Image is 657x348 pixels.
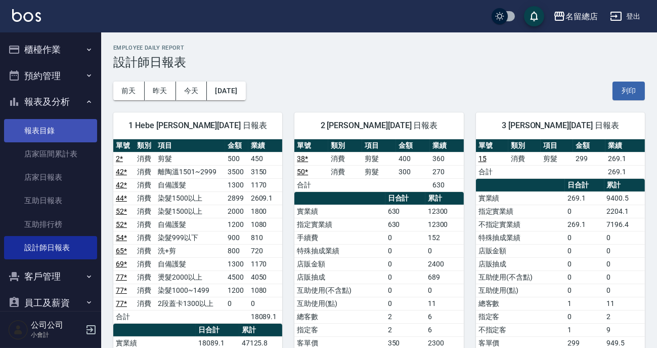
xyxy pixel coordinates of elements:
[225,205,248,218] td: 2000
[385,218,425,231] td: 630
[248,218,283,231] td: 1080
[328,152,362,165] td: 消費
[605,152,645,165] td: 269.1
[294,139,328,152] th: 單號
[478,154,487,163] a: 15
[113,82,145,100] button: 前天
[225,139,248,152] th: 金額
[248,244,283,257] td: 720
[565,191,604,205] td: 269.1
[239,324,283,337] th: 累計
[135,178,156,191] td: 消費
[155,152,225,165] td: 剪髮
[425,205,464,218] td: 12300
[225,284,248,297] td: 1200
[476,257,565,270] td: 店販抽成
[225,152,248,165] td: 500
[294,270,385,284] td: 店販抽成
[8,320,28,340] img: Person
[294,257,385,270] td: 店販金額
[155,231,225,244] td: 染髮999以下
[565,218,604,231] td: 269.1
[476,191,565,205] td: 實業績
[155,165,225,178] td: 離陶溫1501~2999
[135,218,156,231] td: 消費
[425,310,464,323] td: 6
[135,231,156,244] td: 消費
[4,236,97,259] a: 設計師日報表
[135,297,156,310] td: 消費
[294,323,385,336] td: 指定客
[248,152,283,165] td: 450
[430,165,464,178] td: 270
[425,244,464,257] td: 0
[385,323,425,336] td: 2
[385,205,425,218] td: 630
[4,213,97,236] a: 互助排行榜
[385,297,425,310] td: 0
[4,89,97,115] button: 報表及分析
[385,192,425,205] th: 日合計
[4,166,97,189] a: 店家日報表
[573,139,605,152] th: 金額
[155,257,225,270] td: 自備護髮
[155,191,225,205] td: 染髮1500以上
[476,205,565,218] td: 指定實業績
[135,257,156,270] td: 消費
[385,310,425,323] td: 2
[306,121,451,131] span: 2 [PERSON_NAME][DATE] 日報表
[248,284,283,297] td: 1080
[113,310,135,323] td: 合計
[604,297,645,310] td: 11
[294,218,385,231] td: 指定實業績
[328,165,362,178] td: 消費
[31,330,82,339] p: 小會計
[604,191,645,205] td: 9400.5
[135,165,156,178] td: 消費
[135,191,156,205] td: 消費
[524,6,544,26] button: save
[4,263,97,290] button: 客戶管理
[565,297,604,310] td: 1
[113,139,135,152] th: 單號
[476,297,565,310] td: 總客數
[225,191,248,205] td: 2899
[31,320,82,330] h5: 公司公司
[135,139,156,152] th: 類別
[362,152,396,165] td: 剪髮
[294,231,385,244] td: 手續費
[430,139,464,152] th: 業績
[612,82,645,100] button: 列印
[508,139,541,152] th: 類別
[155,178,225,191] td: 自備護髮
[425,192,464,205] th: 累計
[362,139,396,152] th: 項目
[207,82,245,100] button: [DATE]
[294,297,385,310] td: 互助使用(點)
[385,257,425,270] td: 0
[135,205,156,218] td: 消費
[425,257,464,270] td: 2400
[565,310,604,323] td: 0
[225,257,248,270] td: 1300
[396,152,430,165] td: 400
[225,297,248,310] td: 0
[476,270,565,284] td: 互助使用(不含點)
[294,139,463,192] table: a dense table
[565,179,604,192] th: 日合計
[425,218,464,231] td: 12300
[604,218,645,231] td: 7196.4
[541,152,573,165] td: 剪髮
[476,310,565,323] td: 指定客
[565,231,604,244] td: 0
[476,139,645,179] table: a dense table
[605,165,645,178] td: 269.1
[294,310,385,323] td: 總客數
[604,205,645,218] td: 2204.1
[396,165,430,178] td: 300
[135,152,156,165] td: 消費
[604,310,645,323] td: 2
[248,297,283,310] td: 0
[155,270,225,284] td: 燙髮2000以上
[294,284,385,297] td: 互助使用(不含點)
